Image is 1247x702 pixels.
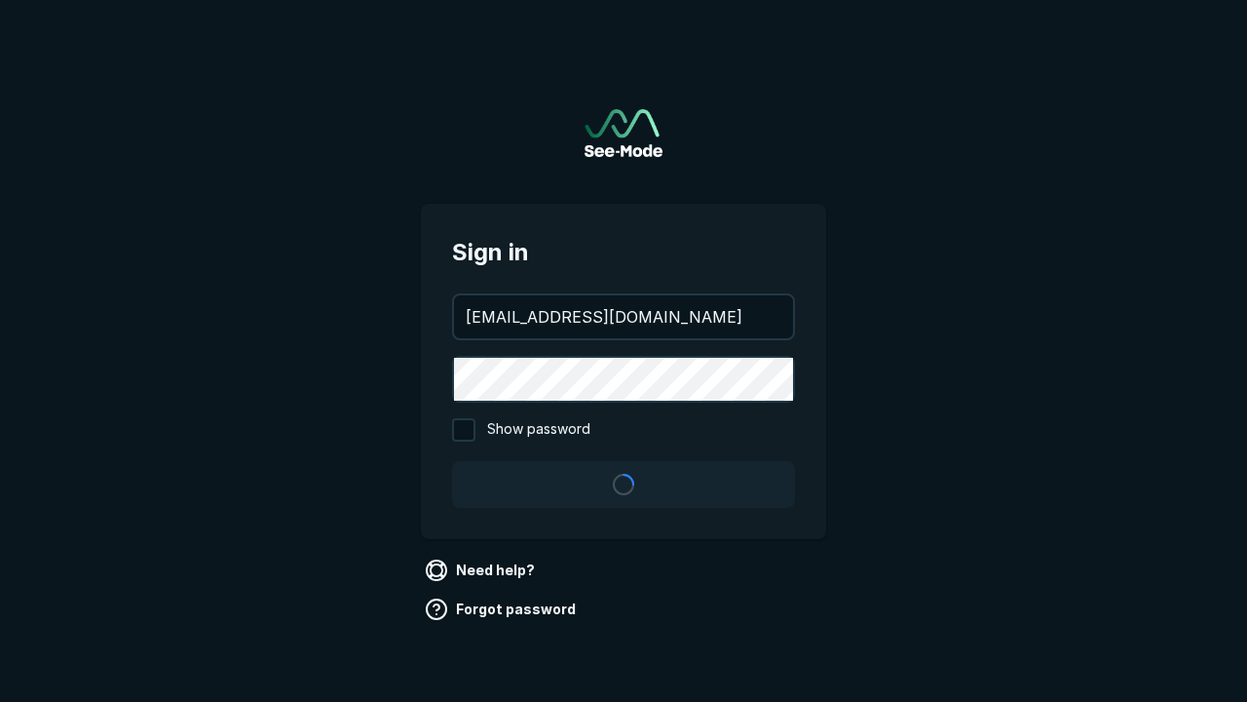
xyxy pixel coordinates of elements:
input: your@email.com [454,295,793,338]
span: Sign in [452,235,795,270]
a: Go to sign in [585,109,662,157]
img: See-Mode Logo [585,109,662,157]
span: Show password [487,418,590,442]
a: Forgot password [421,594,584,625]
a: Need help? [421,555,543,586]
